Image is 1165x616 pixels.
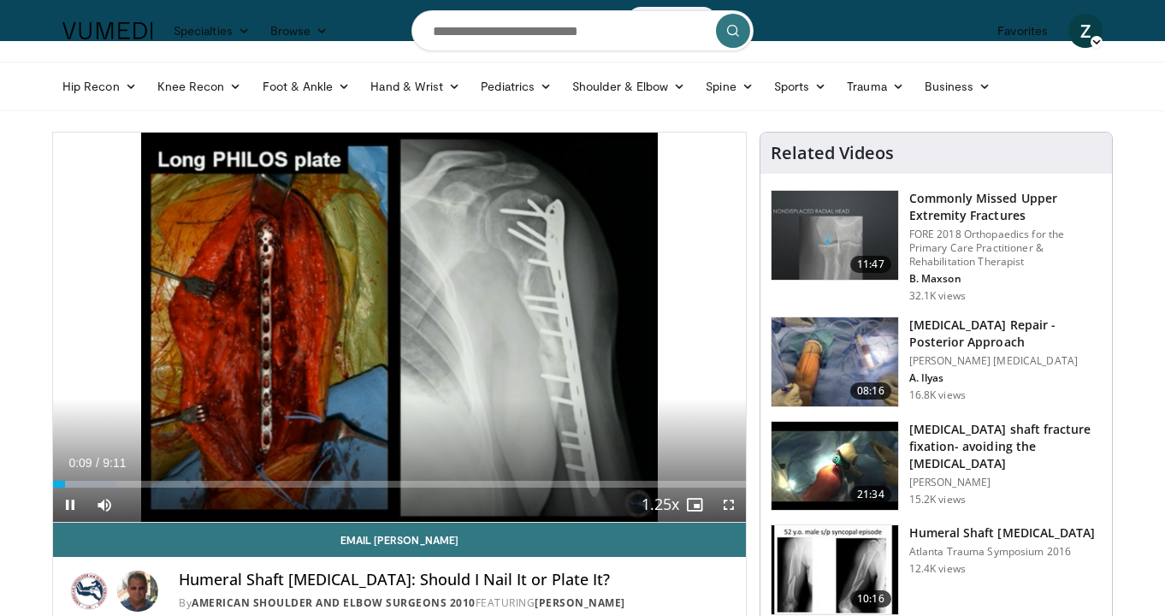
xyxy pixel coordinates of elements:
[772,191,898,280] img: b2c65235-e098-4cd2-ab0f-914df5e3e270.150x105_q85_crop-smart_upscale.jpg
[909,228,1102,269] p: FORE 2018 Orthopaedics for the Primary Care Practitioner & Rehabilitation Therapist
[772,422,898,511] img: 242296_0001_1.png.150x105_q85_crop-smart_upscale.jpg
[87,488,121,522] button: Mute
[771,317,1102,407] a: 08:16 [MEDICAL_DATA] Repair - Posterior Approach [PERSON_NAME] [MEDICAL_DATA] A. Ilyas 16.8K views
[96,456,99,470] span: /
[909,371,1102,385] p: A. Ilyas
[772,525,898,614] img: 07b752e8-97b8-4335-b758-0a065a348e4e.150x105_q85_crop-smart_upscale.jpg
[909,421,1102,472] h3: [MEDICAL_DATA] shaft fracture fixation- avoiding the [MEDICAL_DATA]
[772,317,898,406] img: 2d9d5c8a-c6e4-4c2d-a054-0024870ca918.150x105_q85_crop-smart_upscale.jpg
[117,571,158,612] img: Avatar
[411,10,754,51] input: Search topics, interventions
[147,69,252,104] a: Knee Recon
[53,488,87,522] button: Pause
[163,14,260,48] a: Specialties
[764,69,837,104] a: Sports
[712,488,746,522] button: Fullscreen
[909,493,966,506] p: 15.2K views
[850,256,891,273] span: 11:47
[909,190,1102,224] h3: Commonly Missed Upper Extremity Fractures
[677,488,712,522] button: Enable picture-in-picture mode
[909,289,966,303] p: 32.1K views
[909,545,1096,559] p: Atlanta Trauma Symposium 2016
[850,486,891,503] span: 21:34
[179,595,732,611] div: By FEATURING
[53,133,746,523] video-js: Video Player
[643,488,677,522] button: Playback Rate
[67,571,110,612] img: American Shoulder and Elbow Surgeons 2010
[914,69,1002,104] a: Business
[470,69,562,104] a: Pediatrics
[360,69,470,104] a: Hand & Wrist
[771,421,1102,512] a: 21:34 [MEDICAL_DATA] shaft fracture fixation- avoiding the [MEDICAL_DATA] [PERSON_NAME] 15.2K views
[260,14,339,48] a: Browse
[52,69,147,104] a: Hip Recon
[535,595,625,610] a: [PERSON_NAME]
[179,571,732,589] h4: Humeral Shaft [MEDICAL_DATA]: Should I Nail It or Plate It?
[909,354,1102,368] p: [PERSON_NAME] [MEDICAL_DATA]
[909,388,966,402] p: 16.8K views
[68,456,92,470] span: 0:09
[909,562,966,576] p: 12.4K views
[771,190,1102,303] a: 11:47 Commonly Missed Upper Extremity Fractures FORE 2018 Orthopaedics for the Primary Care Pract...
[252,69,361,104] a: Foot & Ankle
[53,523,746,557] a: Email [PERSON_NAME]
[562,69,695,104] a: Shoulder & Elbow
[987,14,1058,48] a: Favorites
[53,481,746,488] div: Progress Bar
[192,595,476,610] a: American Shoulder and Elbow Surgeons 2010
[62,22,153,39] img: VuMedi Logo
[695,69,763,104] a: Spine
[771,524,1102,615] a: 10:16 Humeral Shaft [MEDICAL_DATA] Atlanta Trauma Symposium 2016 12.4K views
[837,69,914,104] a: Trauma
[909,524,1096,542] h3: Humeral Shaft [MEDICAL_DATA]
[909,476,1102,489] p: [PERSON_NAME]
[909,272,1102,286] p: B. Maxson
[850,590,891,607] span: 10:16
[103,456,126,470] span: 9:11
[1068,14,1103,48] a: Z
[771,143,894,163] h4: Related Videos
[850,382,891,400] span: 08:16
[909,317,1102,351] h3: [MEDICAL_DATA] Repair - Posterior Approach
